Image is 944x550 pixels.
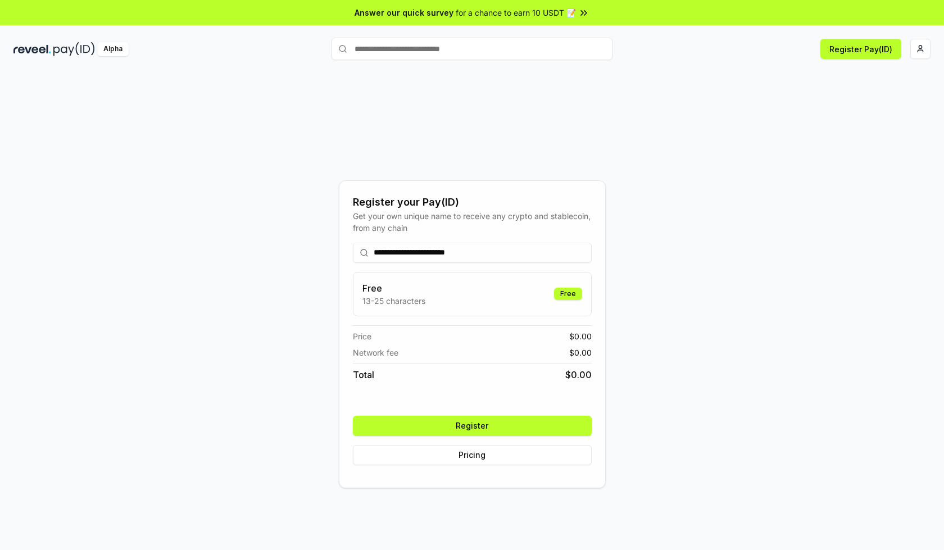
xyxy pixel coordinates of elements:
div: Get your own unique name to receive any crypto and stablecoin, from any chain [353,210,592,234]
div: Alpha [97,42,129,56]
button: Pricing [353,445,592,465]
p: 13-25 characters [362,295,425,307]
span: for a chance to earn 10 USDT 📝 [456,7,576,19]
span: Network fee [353,347,398,358]
span: Total [353,368,374,381]
h3: Free [362,281,425,295]
img: pay_id [53,42,95,56]
span: $ 0.00 [569,330,592,342]
span: $ 0.00 [565,368,592,381]
div: Register your Pay(ID) [353,194,592,210]
button: Register [353,416,592,436]
button: Register Pay(ID) [820,39,901,59]
span: Price [353,330,371,342]
span: Answer our quick survey [355,7,453,19]
div: Free [554,288,582,300]
img: reveel_dark [13,42,51,56]
span: $ 0.00 [569,347,592,358]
